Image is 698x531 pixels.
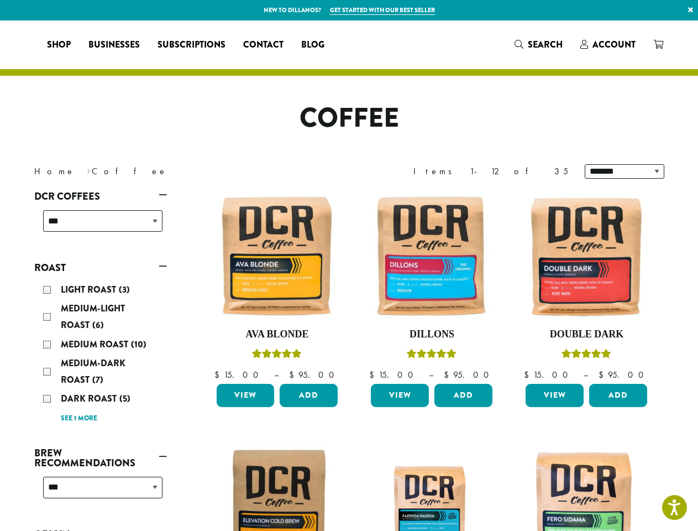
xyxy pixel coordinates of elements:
span: › [87,161,91,178]
span: Contact [243,38,284,52]
div: Rated 4.50 out of 5 [561,347,611,364]
a: DillonsRated 5.00 out of 5 [368,192,495,379]
bdi: 95.00 [599,369,649,381]
a: Brew Recommendations [34,444,167,472]
span: $ [444,369,453,381]
div: Rated 5.00 out of 5 [252,347,302,364]
span: (5) [119,392,130,405]
a: Search [506,35,571,54]
div: Brew Recommendations [34,472,167,512]
span: Medium Roast [61,338,131,351]
span: (7) [92,373,103,386]
a: Double DarkRated 4.50 out of 5 [523,192,650,379]
div: Rated 5.00 out of 5 [407,347,456,364]
bdi: 95.00 [289,369,339,381]
bdi: 95.00 [444,369,494,381]
span: Blog [301,38,324,52]
span: Light Roast [61,283,119,296]
span: (6) [92,319,104,331]
button: Add [280,384,338,407]
span: Search [528,38,563,51]
span: – [274,369,279,381]
nav: Breadcrumb [34,165,333,178]
span: Dark Roast [61,392,119,405]
a: Get started with our best seller [330,6,435,15]
span: Subscriptions [158,38,225,52]
img: Ava-Blonde-12oz-1-300x300.jpg [213,192,340,320]
bdi: 15.00 [214,369,264,381]
img: Dillons-12oz-300x300.jpg [368,192,495,320]
span: Account [592,38,636,51]
a: View [217,384,275,407]
span: $ [214,369,224,381]
span: Medium-Dark Roast [61,357,125,386]
span: Businesses [88,38,140,52]
h4: Ava Blonde [214,329,341,341]
span: – [429,369,433,381]
span: $ [524,369,533,381]
span: (10) [131,338,146,351]
span: $ [599,369,608,381]
h4: Dillons [368,329,495,341]
bdi: 15.00 [369,369,418,381]
img: Double-Dark-12oz-300x300.jpg [523,192,650,320]
button: Add [434,384,492,407]
h1: Coffee [26,102,673,134]
a: View [371,384,429,407]
span: (3) [119,283,130,296]
bdi: 15.00 [524,369,573,381]
h4: Double Dark [523,329,650,341]
span: – [584,369,588,381]
a: Shop [38,36,80,54]
span: $ [289,369,298,381]
a: Home [34,165,75,177]
div: Roast [34,277,167,430]
span: Medium-Light Roast [61,302,125,331]
div: DCR Coffees [34,206,167,245]
div: Items 1-12 of 35 [413,165,568,178]
span: Shop [47,38,71,52]
a: Ava BlondeRated 5.00 out of 5 [214,192,341,379]
span: $ [369,369,379,381]
a: See 1 more [61,413,97,424]
a: View [526,384,584,407]
a: DCR Coffees [34,187,167,206]
button: Add [589,384,647,407]
a: Roast [34,258,167,277]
